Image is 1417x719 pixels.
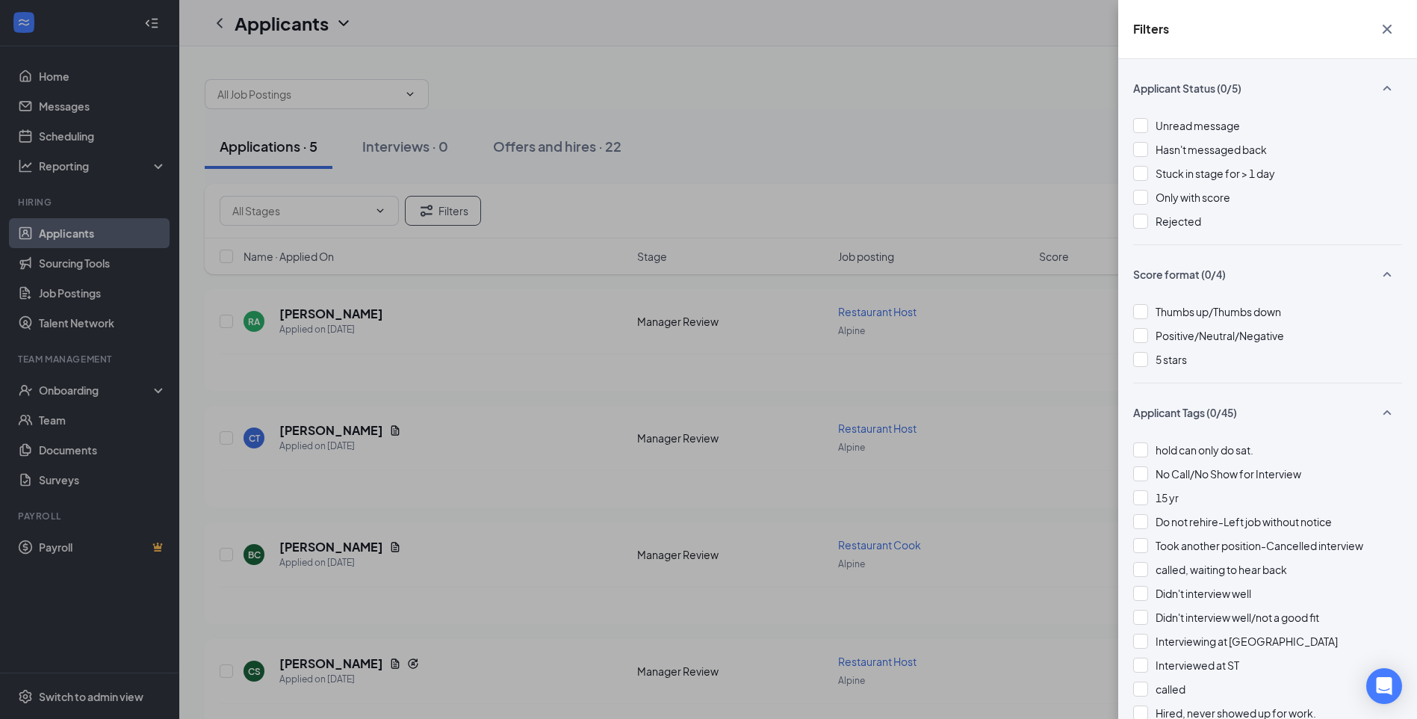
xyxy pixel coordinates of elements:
span: Thumbs up/Thumbs down [1156,305,1281,318]
svg: SmallChevronUp [1378,265,1396,283]
span: called, waiting to hear back [1156,563,1287,576]
button: Cross [1372,15,1402,43]
svg: SmallChevronUp [1378,79,1396,97]
span: 15 yr [1156,491,1179,504]
span: No Call/No Show for Interview [1156,467,1301,481]
span: called [1156,682,1185,696]
span: Didn't interview well [1156,587,1251,600]
span: Applicant Status (0/5) [1133,81,1241,96]
svg: SmallChevronUp [1378,404,1396,422]
svg: Cross [1378,20,1396,38]
span: Do not rehire-Left job without notice [1156,515,1332,528]
span: Stuck in stage for > 1 day [1156,167,1275,180]
span: 5 stars [1156,353,1187,366]
span: Didn't interview well/not a good fit [1156,611,1319,624]
span: Hasn't messaged back [1156,143,1267,156]
span: Took another position-Cancelled interview [1156,539,1363,552]
span: Interviewing at [GEOGRAPHIC_DATA] [1156,635,1338,648]
h5: Filters [1133,21,1169,37]
button: SmallChevronUp [1372,398,1402,427]
span: Rejected [1156,215,1201,228]
span: hold can only do sat. [1156,443,1253,457]
button: SmallChevronUp [1372,260,1402,288]
span: Score format (0/4) [1133,267,1226,282]
span: Positive/Neutral/Negative [1156,329,1284,342]
button: SmallChevronUp [1372,74,1402,102]
span: Applicant Tags (0/45) [1133,405,1237,420]
span: Only with score [1156,191,1230,204]
span: Interviewed at ST [1156,658,1239,672]
span: Unread message [1156,119,1240,132]
div: Open Intercom Messenger [1366,668,1402,704]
